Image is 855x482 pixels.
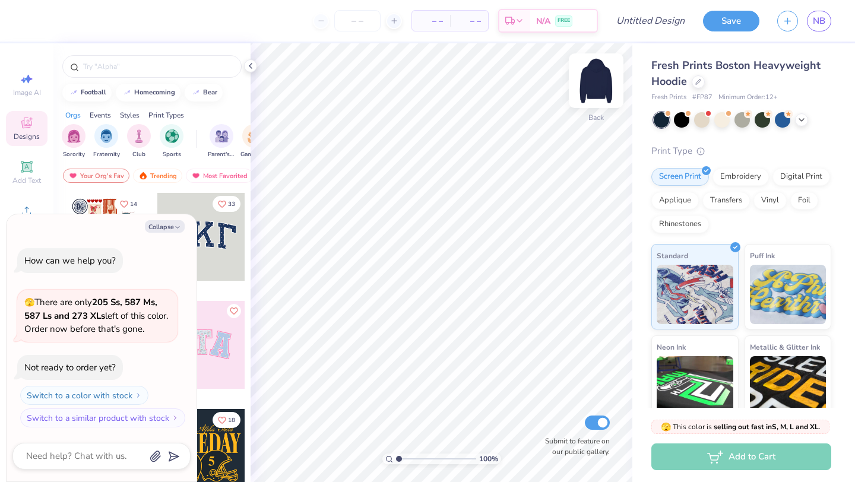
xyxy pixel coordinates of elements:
span: 14 [130,201,137,207]
button: Like [115,196,142,212]
div: Styles [120,110,140,120]
button: Switch to a color with stock [20,386,148,405]
span: # FP87 [692,93,712,103]
div: Vinyl [753,192,787,210]
strong: selling out fast in S, M, L and XL [714,422,819,432]
img: Back [572,57,620,104]
span: – – [457,15,481,27]
span: Standard [657,249,688,262]
img: Neon Ink [657,356,733,416]
button: football [62,84,112,102]
input: Try "Alpha" [82,61,234,72]
div: bear [203,89,217,96]
span: 🫣 [661,421,671,433]
button: Like [213,412,240,428]
div: filter for Game Day [240,124,268,159]
span: Puff Ink [750,249,775,262]
div: Print Type [651,144,831,158]
img: Switch to a color with stock [135,392,142,399]
div: Rhinestones [651,215,709,233]
span: Minimum Order: 12 + [718,93,778,103]
input: – – [334,10,381,31]
img: trend_line.gif [69,89,78,96]
div: Trending [133,169,182,183]
div: filter for Sorority [62,124,85,159]
span: Fresh Prints Boston Heavyweight Hoodie [651,58,821,88]
span: This color is . [661,421,821,432]
label: Submit to feature on our public gallery. [539,436,610,457]
button: homecoming [116,84,180,102]
span: Game Day [240,150,268,159]
span: 33 [228,201,235,207]
span: Image AI [13,88,41,97]
div: Not ready to order yet? [24,361,116,373]
div: Print Types [148,110,184,120]
span: Metallic & Glitter Ink [750,341,820,353]
div: How can we help you? [24,255,116,267]
div: filter for Club [127,124,151,159]
span: Parent's Weekend [208,150,235,159]
img: Standard [657,265,733,324]
img: Club Image [132,129,145,143]
span: Sorority [63,150,85,159]
input: Untitled Design [607,9,694,33]
span: Fresh Prints [651,93,686,103]
span: FREE [558,17,570,25]
span: – – [419,15,443,27]
img: most_fav.gif [68,172,78,180]
img: Sorority Image [67,129,81,143]
div: Foil [790,192,818,210]
button: filter button [93,124,120,159]
button: Save [703,11,759,31]
div: Applique [651,192,699,210]
button: filter button [160,124,183,159]
button: filter button [208,124,235,159]
div: Embroidery [712,168,769,186]
div: Most Favorited [186,169,253,183]
div: Your Org's Fav [63,169,129,183]
div: homecoming [134,89,175,96]
img: trend_line.gif [122,89,132,96]
button: Switch to a similar product with stock [20,408,185,427]
button: filter button [240,124,268,159]
span: Add Text [12,176,41,185]
div: Orgs [65,110,81,120]
button: filter button [62,124,85,159]
img: trending.gif [138,172,148,180]
img: Puff Ink [750,265,826,324]
div: Events [90,110,111,120]
button: bear [185,84,223,102]
img: Metallic & Glitter Ink [750,356,826,416]
button: Like [227,304,241,318]
span: 🫣 [24,297,34,308]
img: Switch to a similar product with stock [172,414,179,421]
div: filter for Fraternity [93,124,120,159]
div: Back [588,112,604,123]
img: trend_line.gif [191,89,201,96]
img: Parent's Weekend Image [215,129,229,143]
span: Neon Ink [657,341,686,353]
img: Fraternity Image [100,129,113,143]
strong: 205 Ss, 587 Ms, 587 Ls and 273 XLs [24,296,157,322]
span: Club [132,150,145,159]
button: filter button [127,124,151,159]
img: Game Day Image [248,129,261,143]
button: Collapse [145,220,185,233]
span: There are only left of this color. Order now before that's gone. [24,296,168,335]
div: filter for Sports [160,124,183,159]
div: Transfers [702,192,750,210]
span: NB [813,14,825,28]
span: Designs [14,132,40,141]
div: Digital Print [772,168,830,186]
div: filter for Parent's Weekend [208,124,235,159]
span: N/A [536,15,550,27]
a: NB [807,11,831,31]
div: football [81,89,106,96]
div: Screen Print [651,168,709,186]
span: Sports [163,150,181,159]
img: most_fav.gif [191,172,201,180]
span: 18 [228,417,235,423]
span: 100 % [479,454,498,464]
span: Fraternity [93,150,120,159]
img: Sports Image [165,129,179,143]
